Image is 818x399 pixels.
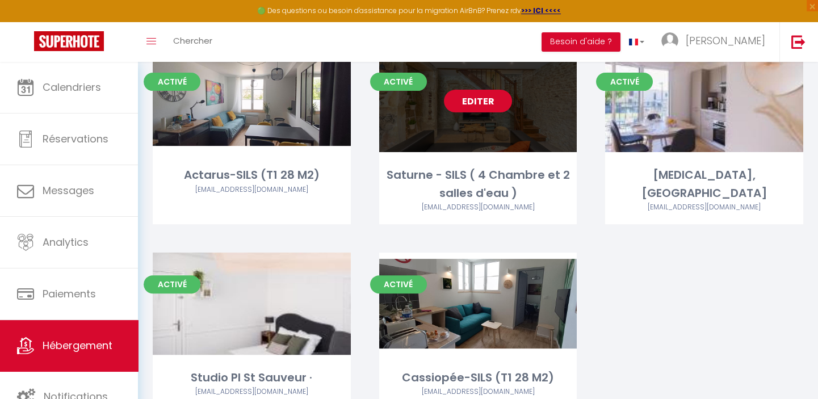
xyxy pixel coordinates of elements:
[43,80,101,94] span: Calendriers
[444,90,512,112] a: Editer
[34,31,104,51] img: Super Booking
[43,287,96,301] span: Paiements
[791,35,806,49] img: logout
[542,32,620,52] button: Besoin d'aide ?
[43,183,94,198] span: Messages
[43,338,112,352] span: Hébergement
[43,235,89,249] span: Analytics
[605,202,803,213] div: Airbnb
[521,6,561,15] a: >>> ICI <<<<
[165,22,221,62] a: Chercher
[144,275,200,293] span: Activé
[379,387,577,397] div: Airbnb
[661,32,678,49] img: ...
[379,166,577,202] div: Saturne - SILS ( 4 Chambre et 2 salles d'eau )
[153,184,351,195] div: Airbnb
[43,132,108,146] span: Réservations
[379,202,577,213] div: Airbnb
[370,73,427,91] span: Activé
[686,33,765,48] span: [PERSON_NAME]
[153,369,351,387] div: Studio Pl St Sauveur ·
[153,387,351,397] div: Airbnb
[153,166,351,184] div: Actarus-SILS (T1 28 M2)
[144,73,200,91] span: Activé
[370,275,427,293] span: Activé
[173,35,212,47] span: Chercher
[605,166,803,202] div: [MEDICAL_DATA], [GEOGRAPHIC_DATA]
[596,73,653,91] span: Activé
[653,22,779,62] a: ... [PERSON_NAME]
[379,369,577,387] div: Cassiopée-SILS (T1 28 M2)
